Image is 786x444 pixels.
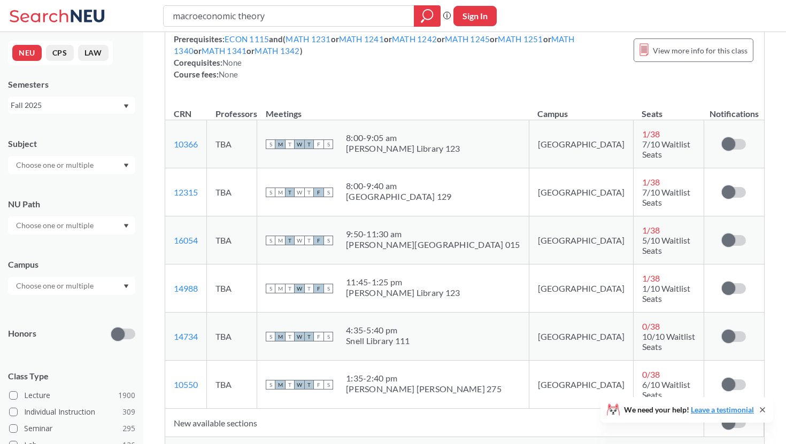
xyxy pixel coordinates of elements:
[124,284,129,289] svg: Dropdown arrow
[304,380,314,390] span: T
[346,239,520,250] div: [PERSON_NAME][GEOGRAPHIC_DATA] 015
[11,279,101,292] input: Choose one or multiple
[275,284,285,293] span: M
[275,139,285,149] span: M
[323,284,333,293] span: S
[529,120,633,168] td: [GEOGRAPHIC_DATA]
[207,264,257,313] td: TBA
[704,97,764,120] th: Notifications
[529,97,633,120] th: Campus
[346,133,460,143] div: 8:00 - 9:05 am
[8,198,135,210] div: NU Path
[346,384,502,394] div: [PERSON_NAME] [PERSON_NAME] 275
[642,139,690,159] span: 7/10 Waitlist Seats
[275,332,285,341] span: M
[304,139,314,149] span: T
[445,34,490,44] a: MATH 1245
[295,188,304,197] span: W
[323,188,333,197] span: S
[339,34,384,44] a: MATH 1241
[225,34,269,44] a: ECON 1115
[285,188,295,197] span: T
[346,325,410,336] div: 4:35 - 5:40 pm
[266,236,275,245] span: S
[642,225,660,235] span: 1 / 38
[8,370,135,382] span: Class Type
[295,380,304,390] span: W
[642,379,690,400] span: 6/10 Waitlist Seats
[174,108,191,120] div: CRN
[202,46,246,56] a: MATH 1341
[207,313,257,361] td: TBA
[421,9,434,24] svg: magnifying glass
[165,409,704,437] td: New available sections
[8,156,135,174] div: Dropdown arrow
[346,287,460,298] div: [PERSON_NAME] Library 123
[346,277,460,287] div: 11:45 - 1:25 pm
[122,406,135,418] span: 309
[11,99,122,111] div: Fall 2025
[624,406,754,414] span: We need your help!
[8,328,36,340] p: Honors
[642,283,690,303] span: 1/10 Waitlist Seats
[346,143,460,154] div: [PERSON_NAME] Library 123
[8,277,135,295] div: Dropdown arrow
[174,235,198,245] a: 16054
[286,34,330,44] a: MATH 1231
[275,380,285,390] span: M
[295,139,304,149] span: W
[642,321,660,331] span: 0 / 38
[642,369,660,379] span: 0 / 38
[314,236,323,245] span: F
[529,313,633,361] td: [GEOGRAPHIC_DATA]
[642,187,690,207] span: 7/10 Waitlist Seats
[255,46,299,56] a: MATH 1342
[207,120,257,168] td: TBA
[8,97,135,114] div: Fall 2025Dropdown arrow
[266,284,275,293] span: S
[295,284,304,293] span: W
[11,219,101,232] input: Choose one or multiple
[266,188,275,197] span: S
[642,331,695,352] span: 10/10 Waitlist Seats
[498,34,543,44] a: MATH 1251
[304,284,314,293] span: T
[453,6,497,26] button: Sign In
[8,259,135,270] div: Campus
[633,97,704,120] th: Seats
[8,216,135,235] div: Dropdown arrow
[122,423,135,434] span: 295
[174,21,623,80] div: NUPaths: Prerequisites: and ( or or or or or or or ) Corequisites: Course fees:
[314,284,323,293] span: F
[642,235,690,255] span: 5/10 Waitlist Seats
[12,45,42,61] button: NEU
[8,79,135,90] div: Semesters
[78,45,109,61] button: LAW
[285,332,295,341] span: T
[414,5,441,27] div: magnifying glass
[529,168,633,216] td: [GEOGRAPHIC_DATA]
[323,236,333,245] span: S
[207,216,257,264] td: TBA
[346,336,410,346] div: Snell Library 111
[174,139,198,149] a: 10366
[174,331,198,341] a: 14734
[124,163,129,168] svg: Dropdown arrow
[207,168,257,216] td: TBA
[266,332,275,341] span: S
[174,187,198,197] a: 12315
[174,379,198,390] a: 10550
[314,380,323,390] span: F
[346,191,451,202] div: [GEOGRAPHIC_DATA] 129
[172,7,406,25] input: Class, professor, course number, "phrase"
[266,139,275,149] span: S
[9,405,135,419] label: Individual Instruction
[392,34,437,44] a: MATH 1242
[304,332,314,341] span: T
[314,139,323,149] span: F
[529,361,633,409] td: [GEOGRAPHIC_DATA]
[207,97,257,120] th: Professors
[124,224,129,228] svg: Dropdown arrow
[266,380,275,390] span: S
[304,236,314,245] span: T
